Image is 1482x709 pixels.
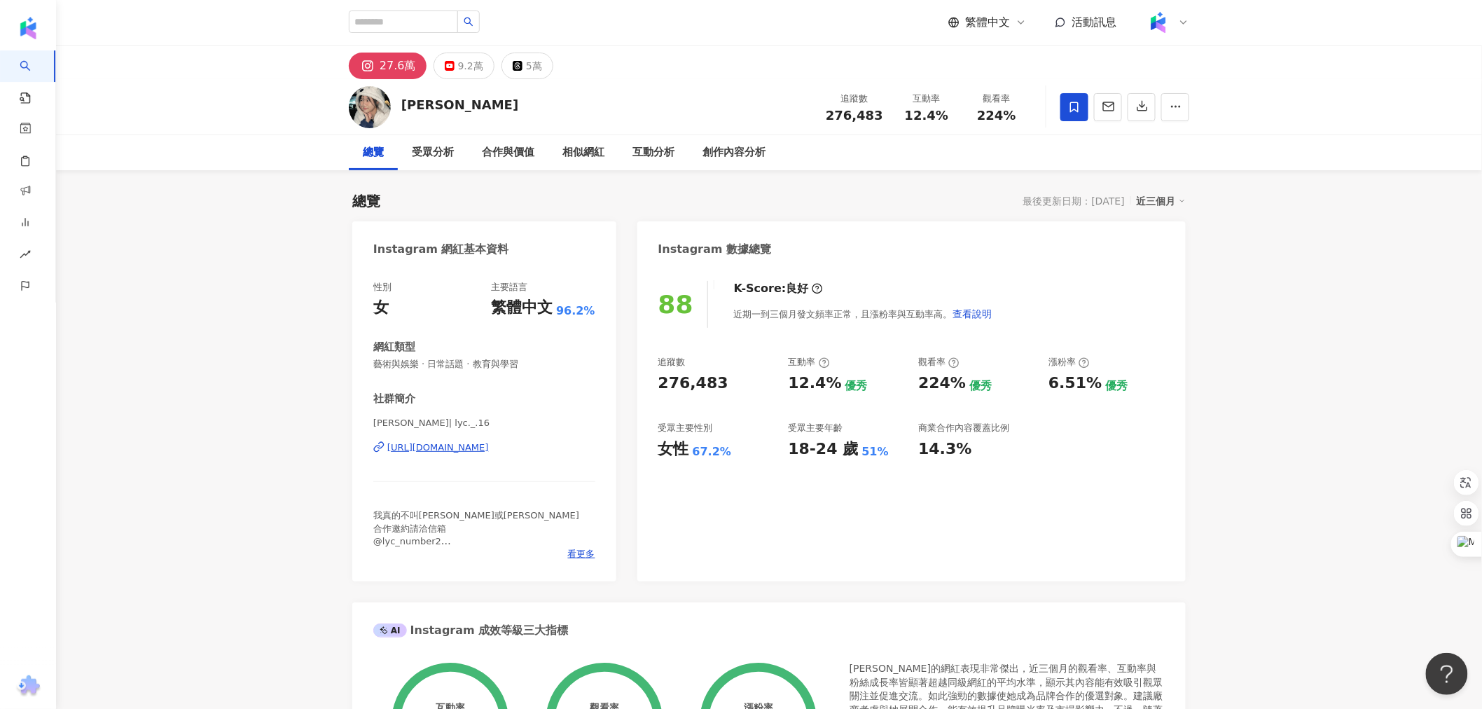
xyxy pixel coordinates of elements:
[734,281,823,296] div: K-Score :
[373,358,595,371] span: 藝術與娛樂 · 日常話題 · 教育與學習
[845,378,868,394] div: 優秀
[826,108,883,123] span: 276,483
[658,356,686,369] div: 追蹤數
[434,53,494,79] button: 9.2萬
[562,144,604,161] div: 相似網紅
[953,300,993,328] button: 查看說明
[1023,195,1125,207] div: 最後更新日期：[DATE]
[862,444,889,460] div: 51%
[918,373,966,394] div: 224%
[734,300,993,328] div: 近期一到三個月發文頻率正常，且漲粉率與互動率高。
[788,373,841,394] div: 12.4%
[788,356,829,369] div: 互動率
[702,144,766,161] div: 創作內容分析
[373,624,407,638] div: AI
[458,56,483,76] div: 9.2萬
[491,281,527,294] div: 主要語言
[632,144,674,161] div: 互動分析
[363,144,384,161] div: 總覽
[788,422,843,434] div: 受眾主要年齡
[918,439,971,460] div: 14.3%
[1105,378,1128,394] div: 優秀
[373,510,579,572] span: 我真的不叫[PERSON_NAME]或[PERSON_NAME] 合作邀約請洽信箱 @lyc_number2 ✉️[EMAIL_ADDRESS][DOMAIN_NAME] 🎬⬇️
[977,109,1016,123] span: 224%
[1426,653,1468,695] iframe: Help Scout Beacon - Open
[349,53,427,79] button: 27.6萬
[658,422,713,434] div: 受眾主要性別
[969,378,992,394] div: 優秀
[401,96,518,113] div: [PERSON_NAME]
[352,191,380,211] div: 總覽
[491,297,553,319] div: 繁體中文
[787,281,809,296] div: 良好
[380,56,416,76] div: 27.6萬
[1048,356,1090,369] div: 漲粉率
[658,290,693,319] div: 88
[1137,192,1186,210] div: 近三個月
[1072,15,1116,29] span: 活動訊息
[526,56,542,76] div: 5萬
[918,422,1009,434] div: 商業合作內容覆蓋比例
[20,50,48,105] a: search
[373,297,389,319] div: 女
[556,303,595,319] span: 96.2%
[412,144,454,161] div: 受眾分析
[693,444,732,460] div: 67.2%
[373,340,415,354] div: 網紅類型
[373,417,595,429] span: [PERSON_NAME]| lyc._.16
[464,17,473,27] span: search
[905,109,948,123] span: 12.4%
[373,441,595,454] a: [URL][DOMAIN_NAME]
[482,144,534,161] div: 合作與價值
[349,86,391,128] img: KOL Avatar
[17,17,39,39] img: logo icon
[501,53,553,79] button: 5萬
[387,441,489,454] div: [URL][DOMAIN_NAME]
[658,242,772,257] div: Instagram 數據總覽
[1145,9,1172,36] img: Kolr%20app%20icon%20%281%29.png
[658,439,689,460] div: 女性
[373,281,392,294] div: 性別
[953,308,992,319] span: 查看說明
[20,240,31,272] span: rise
[658,373,728,394] div: 276,483
[1048,373,1102,394] div: 6.51%
[373,623,568,638] div: Instagram 成效等級三大指標
[918,356,960,369] div: 觀看率
[970,92,1023,106] div: 觀看率
[788,439,858,460] div: 18-24 歲
[373,242,509,257] div: Instagram 網紅基本資料
[965,15,1010,30] span: 繁體中文
[373,392,415,406] div: 社群簡介
[826,92,883,106] div: 追蹤數
[568,548,595,560] span: 看更多
[15,675,42,698] img: chrome extension
[900,92,953,106] div: 互動率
